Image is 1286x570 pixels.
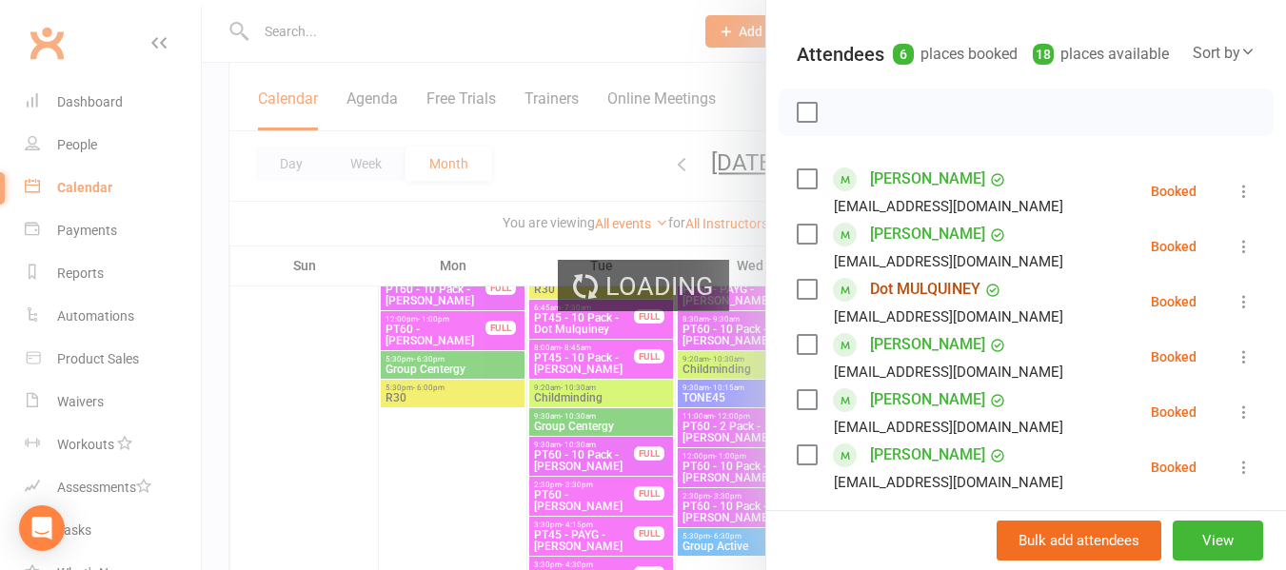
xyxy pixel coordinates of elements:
[997,521,1161,560] button: Bulk add attendees
[870,440,985,470] a: [PERSON_NAME]
[19,505,65,551] div: Open Intercom Messenger
[870,219,985,249] a: [PERSON_NAME]
[1173,521,1263,560] button: View
[834,470,1063,495] div: [EMAIL_ADDRESS][DOMAIN_NAME]
[870,384,985,415] a: [PERSON_NAME]
[834,194,1063,219] div: [EMAIL_ADDRESS][DOMAIN_NAME]
[870,164,985,194] a: [PERSON_NAME]
[870,274,980,305] a: Dot MULQUINEY
[834,415,1063,440] div: [EMAIL_ADDRESS][DOMAIN_NAME]
[1193,41,1256,66] div: Sort by
[1151,240,1197,253] div: Booked
[1151,185,1197,198] div: Booked
[870,329,985,360] a: [PERSON_NAME]
[1151,405,1197,419] div: Booked
[1151,350,1197,364] div: Booked
[1033,41,1169,68] div: places available
[893,41,1018,68] div: places booked
[834,249,1063,274] div: [EMAIL_ADDRESS][DOMAIN_NAME]
[1151,461,1197,474] div: Booked
[834,360,1063,384] div: [EMAIL_ADDRESS][DOMAIN_NAME]
[893,44,914,65] div: 6
[1033,44,1054,65] div: 18
[797,41,884,68] div: Attendees
[1151,295,1197,308] div: Booked
[834,305,1063,329] div: [EMAIL_ADDRESS][DOMAIN_NAME]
